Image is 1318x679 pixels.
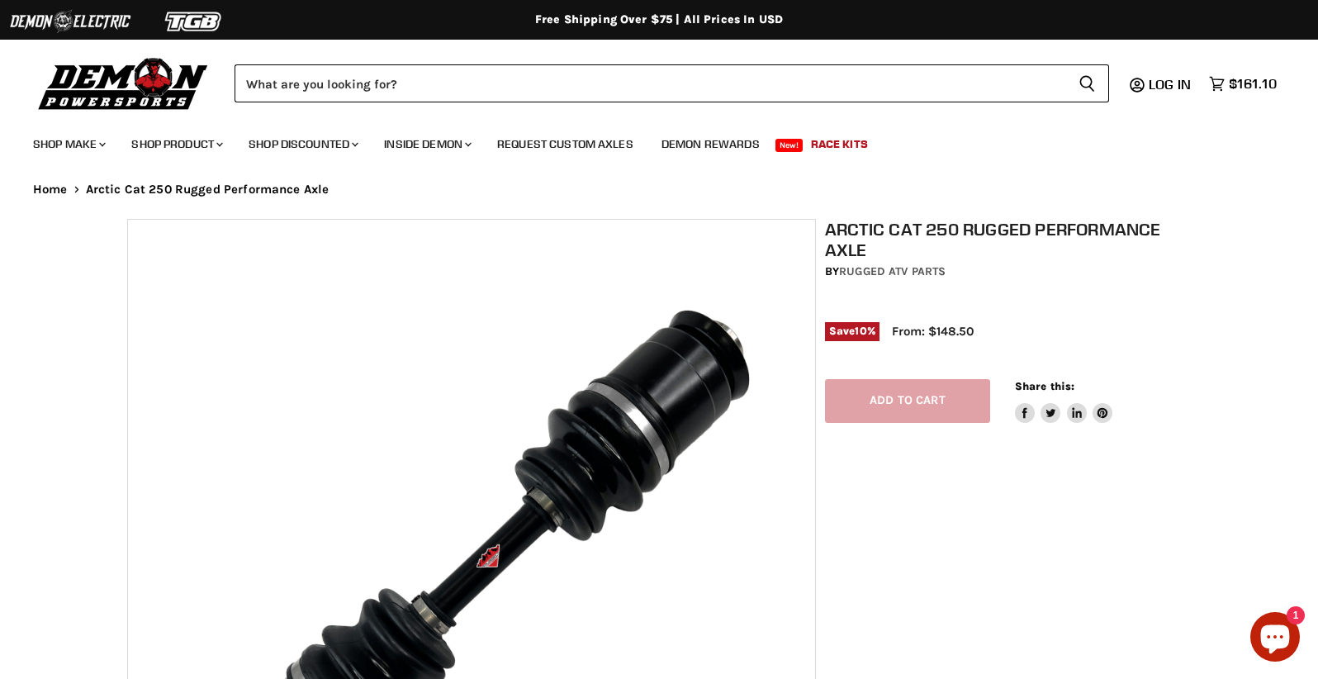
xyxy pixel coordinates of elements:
[236,127,368,161] a: Shop Discounted
[825,219,1201,260] h1: Arctic Cat 250 Rugged Performance Axle
[1201,72,1285,96] a: $161.10
[1015,379,1113,423] aside: Share this:
[21,121,1273,161] ul: Main menu
[1245,612,1305,666] inbox-online-store-chat: Shopify online store chat
[33,183,68,197] a: Home
[799,127,880,161] a: Race Kits
[649,127,772,161] a: Demon Rewards
[485,127,646,161] a: Request Custom Axles
[372,127,481,161] a: Inside Demon
[33,54,214,112] img: Demon Powersports
[839,264,946,278] a: Rugged ATV Parts
[825,263,1201,281] div: by
[132,6,256,37] img: TGB Logo 2
[1141,77,1201,92] a: Log in
[235,64,1065,102] input: Search
[825,322,879,340] span: Save %
[775,139,804,152] span: New!
[21,127,116,161] a: Shop Make
[1149,76,1191,93] span: Log in
[1229,76,1277,92] span: $161.10
[1065,64,1109,102] button: Search
[8,6,132,37] img: Demon Electric Logo 2
[86,183,329,197] span: Arctic Cat 250 Rugged Performance Axle
[855,325,866,337] span: 10
[1015,380,1074,392] span: Share this:
[892,324,974,339] span: From: $148.50
[235,64,1109,102] form: Product
[119,127,233,161] a: Shop Product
